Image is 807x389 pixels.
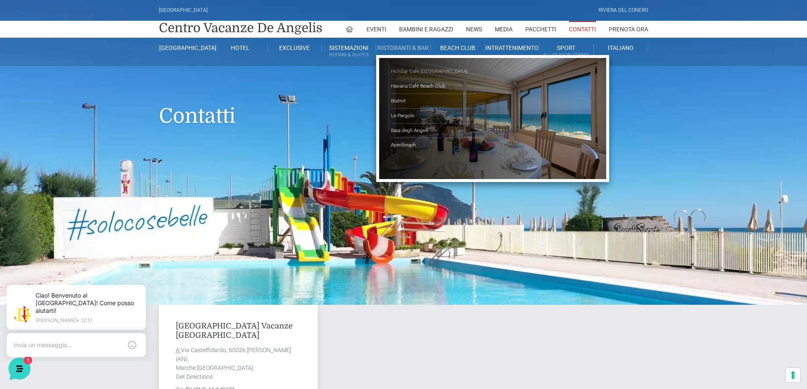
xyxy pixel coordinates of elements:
address: Via Castelfidardo, 60026 [PERSON_NAME] (AN), Marche [GEOGRAPHIC_DATA] Get Directions [176,346,301,381]
a: [PERSON_NAME]Ciao! Benvenuto al [GEOGRAPHIC_DATA]! Come posso aiutarti!16 min fa1 [10,78,159,103]
input: Cerca un articolo... [19,159,139,167]
button: Home [7,272,59,291]
a: Hotel [213,44,267,52]
a: [GEOGRAPHIC_DATA] [159,44,213,52]
button: Aiuto [111,272,163,291]
a: Havana Cafè Beach Club [391,79,476,94]
img: light [19,31,36,48]
span: Le tue conversazioni [14,68,72,74]
a: Aperibeach [391,138,476,152]
button: Le tue preferenze relative al consenso per le tecnologie di tracciamento [786,368,800,382]
a: SportAll Season Tennis [539,44,593,60]
a: Beach Club [431,44,485,52]
a: Bistrot [391,94,476,109]
small: Rooms & Suites [322,51,376,59]
a: [DEMOGRAPHIC_DATA] tutto [75,68,156,74]
span: Inizia una conversazione [55,112,125,119]
div: Riviera Del Conero [599,6,648,14]
h4: [GEOGRAPHIC_DATA] Vacanze [GEOGRAPHIC_DATA] [176,322,301,340]
small: All Season Tennis [539,51,593,59]
a: Ristoranti & Bar [376,44,430,52]
p: Messaggi [73,284,96,291]
span: Italiano [608,44,634,51]
span: 1 [85,271,91,277]
p: Home [25,284,40,291]
h2: Ciao da De Angelis Resort 👋 [7,7,142,34]
a: Baia degli Angeli [391,124,476,138]
a: Centro Vacanze De Angelis [159,19,322,36]
a: Apri Centro Assistenza [90,141,156,147]
p: 16 min fa [135,81,156,89]
a: Contatti [569,21,596,38]
a: Pacchetti [525,21,556,38]
button: 1Messaggi [59,272,111,291]
button: Inizia una conversazione [14,107,156,124]
p: Aiuto [130,284,143,291]
abbr: Address [176,347,181,353]
p: Ciao! Benvenuto al [GEOGRAPHIC_DATA]! Come posso aiutarti! [36,91,130,100]
a: Media [495,21,513,38]
a: News [466,21,482,38]
a: Prenota Ora [609,21,648,38]
div: [GEOGRAPHIC_DATA] [159,6,208,14]
a: Eventi [366,21,386,38]
p: [PERSON_NAME] • 12:51 [41,43,144,48]
span: [PERSON_NAME] [36,81,130,90]
a: Le Pergole [391,109,476,124]
p: Ciao! Benvenuto al [GEOGRAPHIC_DATA]! Come posso aiutarti! [41,17,144,40]
a: Italiano [594,44,648,52]
img: light [14,82,31,99]
a: SistemazioniRooms & Suites [322,44,376,60]
a: Holiday Cafè [GEOGRAPHIC_DATA] [391,64,476,79]
a: Bambini e Ragazzi [399,21,453,38]
a: Intrattenimento [485,44,539,52]
h1: Contatti [159,66,648,141]
p: La nostra missione è rendere la tua esperienza straordinaria! [7,37,142,54]
iframe: Customerly Messenger Launcher [7,356,32,381]
a: Exclusive [268,44,322,52]
span: 1 [147,91,156,100]
span: Trova una risposta [14,141,66,147]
